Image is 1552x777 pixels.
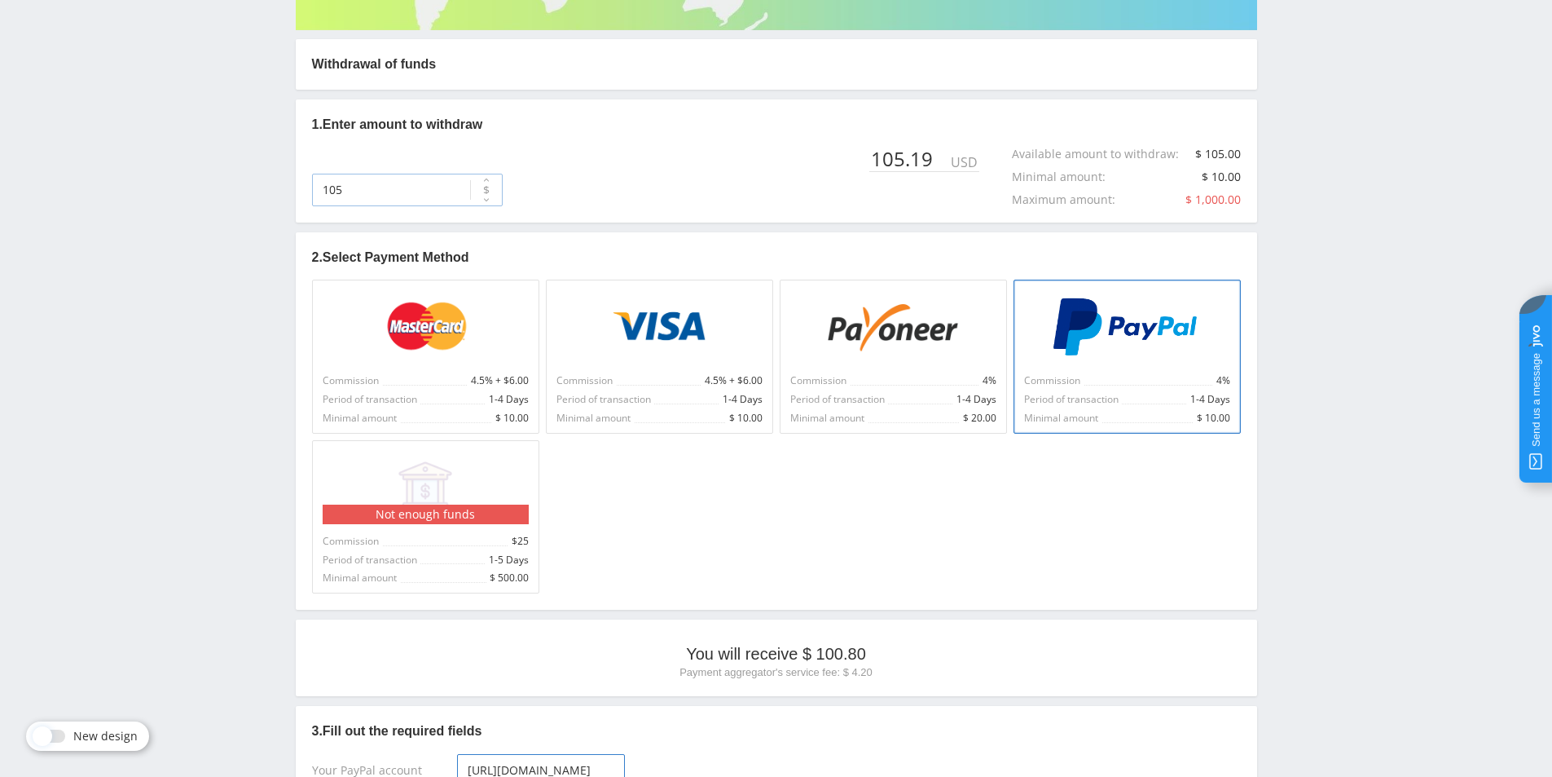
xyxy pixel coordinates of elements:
div: Minimal amount : [1012,170,1122,183]
span: 1-4 Days [719,394,763,405]
span: 4% [1213,375,1230,386]
img: MasterCard [376,298,474,356]
div: Maximum amount : [1012,193,1132,206]
span: Minimal amount [323,413,400,424]
span: $ 20.00 [960,413,996,424]
span: Minimal amount [1024,413,1101,424]
span: Period of transaction [1024,394,1122,405]
span: Period of transaction [323,394,420,405]
span: 1-4 Days [1187,394,1230,405]
span: Minimal amount [790,413,868,424]
div: USD [949,155,979,170]
span: Minimal amount [556,413,634,424]
span: Commission [323,536,382,547]
img: Банковский перевод [396,458,455,517]
p: Withdrawal of funds [312,55,1241,73]
div: $ 105.00 [1195,148,1241,161]
span: $25 [508,536,529,547]
span: New design [73,730,138,743]
div: Not enough funds [323,505,529,524]
div: 105.19 [869,148,949,170]
span: 1-4 Days [953,394,996,405]
img: Payoneer [820,298,966,356]
span: $ 10.00 [492,413,529,424]
div: $ 10.00 [1202,170,1241,183]
span: Period of transaction [556,394,654,405]
span: $ 10.00 [1194,413,1230,424]
span: Commission [1024,375,1084,386]
span: Commission [556,375,616,386]
span: Commission [790,375,850,386]
p: Payment aggregator's service fee: $ 4.20 [312,665,1241,680]
span: 1-4 Days [486,394,529,405]
button: $ [470,174,503,206]
span: 4% [979,375,996,386]
span: Minimal amount [323,572,400,584]
span: $ 500.00 [486,572,529,584]
p: 1. Enter amount to withdraw [312,116,1241,134]
span: Commission [323,375,382,386]
span: Period of transaction [790,394,888,405]
img: PayPal [1051,298,1202,356]
span: $ 10.00 [726,413,763,424]
p: You will receive $ 100.80 [312,642,1241,665]
span: 1-5 Days [486,554,529,566]
span: $ 1,000.00 [1185,192,1241,207]
img: Visa [610,298,708,356]
p: 2. Select Payment Method [312,249,1241,267]
p: 3. Fill out the required fields [312,722,1241,740]
div: Available amount to withdraw : [1012,148,1195,161]
span: Period of transaction [323,554,420,566]
span: 4.5% + $6.00 [468,375,529,386]
span: 4.5% + $6.00 [701,375,763,386]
